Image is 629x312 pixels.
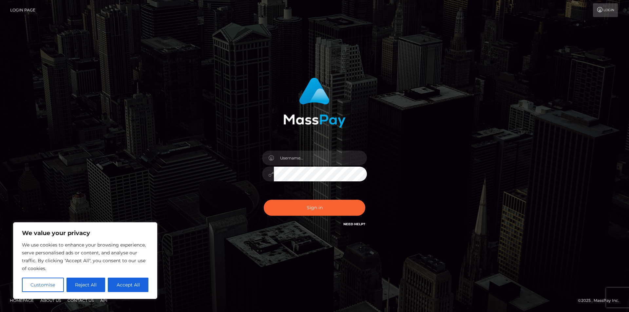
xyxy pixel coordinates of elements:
[593,3,618,17] a: Login
[38,295,64,305] a: About Us
[22,229,148,237] p: We value your privacy
[108,278,148,292] button: Accept All
[98,295,110,305] a: API
[10,3,35,17] a: Login Page
[13,222,157,299] div: We value your privacy
[67,278,105,292] button: Reject All
[343,222,365,226] a: Need Help?
[65,295,96,305] a: Contact Us
[22,241,148,272] p: We use cookies to enhance your browsing experience, serve personalised ads or content, and analys...
[274,151,367,165] input: Username...
[7,295,36,305] a: Homepage
[578,297,624,304] div: © 2025 , MassPay Inc.
[283,78,346,128] img: MassPay Login
[22,278,64,292] button: Customise
[264,200,365,216] button: Sign in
